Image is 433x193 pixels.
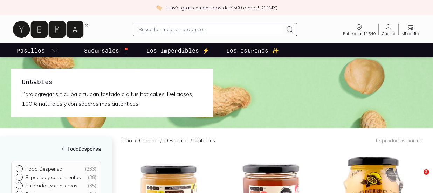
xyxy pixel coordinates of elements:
a: Comida [139,137,158,144]
span: / [132,137,139,144]
span: / [188,137,195,144]
p: Pasillos [17,46,45,55]
a: Entrega a: 11540 [340,23,378,36]
div: ( 38 ) [88,174,96,180]
a: Los estrenos ✨ [225,43,280,57]
p: Todo Despensa [26,166,62,172]
p: Especias y condimentos [26,174,81,180]
a: Inicio [121,137,132,144]
p: Enlatados y conservas [26,182,77,189]
a: Los Imperdibles ⚡️ [145,43,211,57]
a: Despensa [165,137,188,144]
a: pasillo-todos-link [15,43,60,57]
a: Mi carrito [399,23,422,36]
span: 2 [424,169,429,175]
img: check [156,5,162,11]
div: ( 233 ) [85,166,96,172]
span: Entrega a: 11540 [343,32,376,36]
a: ← TodoDespensa [11,145,101,152]
p: Los Imperdibles ⚡️ [146,46,209,55]
h1: Untables [22,77,202,86]
span: / [158,137,165,144]
h5: ← Todo Despensa [11,145,101,152]
p: Los estrenos ✨ [226,46,279,55]
iframe: Intercom live chat [409,169,426,186]
span: Cuenta [382,32,396,36]
a: Sucursales 📍 [83,43,131,57]
p: ¡Envío gratis en pedidos de $500 o más! (CDMX) [166,4,277,11]
div: ( 35 ) [88,182,96,189]
p: Sucursales 📍 [84,46,130,55]
p: Untables [195,137,215,144]
a: Cuenta [379,23,398,36]
p: Para agregar sin culpa a tu pan tostado o a tus hot cakes. Deliciosos, 100% naturales y con sabor... [22,89,202,109]
input: Busca los mejores productos [139,25,283,34]
span: Mi carrito [401,32,419,36]
p: 13 productos para ti [375,137,422,144]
